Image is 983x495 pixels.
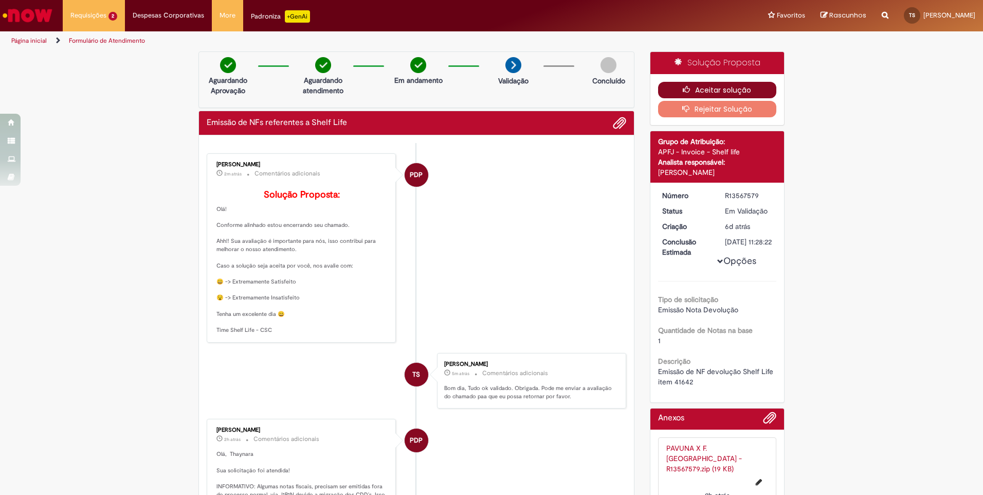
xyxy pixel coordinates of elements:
time: 25/09/2025 15:56:39 [725,222,750,231]
img: check-circle-green.png [220,57,236,73]
div: [PERSON_NAME] [216,427,388,433]
p: Olá! Conforme alinhado estou encerrando seu chamado. Ahh!! Sua avaliação é importante para nós, i... [216,190,388,334]
span: Emissão de NF devolução Shelf Life item 41642 [658,367,775,386]
span: More [220,10,235,21]
a: Formulário de Atendimento [69,37,145,45]
div: Paola De Paiva Batista [405,429,428,452]
div: APFJ - Invoice - Shelf life [658,147,777,157]
h2: Emissão de NFs referentes a Shelf Life Histórico de tíquete [207,118,347,128]
span: 6d atrás [725,222,750,231]
button: Rejeitar Solução [658,101,777,117]
b: Descrição [658,357,690,366]
img: img-circle-grey.png [600,57,616,73]
span: Favoritos [777,10,805,21]
button: Aceitar solução [658,82,777,98]
b: Tipo de solicitação [658,295,718,304]
div: Solução Proposta [650,52,785,74]
small: Comentários adicionais [482,369,548,378]
dt: Número [654,190,718,201]
p: Validação [498,76,529,86]
span: Rascunhos [829,10,866,20]
dt: Criação [654,221,718,232]
p: Aguardando Aprovação [203,75,253,96]
div: [PERSON_NAME] [658,167,777,178]
small: Comentários adicionais [253,435,319,444]
span: 5m atrás [452,370,469,377]
span: PDP [410,163,423,187]
div: [PERSON_NAME] [444,361,615,367]
span: Emissão Nota Devolução [658,305,738,314]
span: PDP [410,428,423,453]
p: Concluído [592,76,625,86]
img: check-circle-green.png [410,57,426,73]
img: check-circle-green.png [315,57,331,73]
ul: Trilhas de página [8,31,648,50]
div: Em Validação [725,206,773,216]
div: 25/09/2025 15:56:39 [725,221,773,232]
span: Despesas Corporativas [133,10,204,21]
img: ServiceNow [1,5,54,26]
div: Analista responsável: [658,157,777,167]
span: Requisições [70,10,106,21]
a: Página inicial [11,37,47,45]
dt: Status [654,206,718,216]
div: R13567579 [725,190,773,201]
h2: Anexos [658,414,684,423]
span: 2h atrás [224,436,241,443]
div: Grupo de Atribuição: [658,136,777,147]
span: 2 [108,12,117,21]
div: Padroniza [251,10,310,23]
small: Comentários adicionais [254,169,320,178]
p: Em andamento [394,75,443,85]
b: Quantidade de Notas na base [658,326,753,335]
time: 01/10/2025 09:26:18 [224,436,241,443]
p: +GenAi [285,10,310,23]
img: arrow-next.png [505,57,521,73]
span: TS [412,362,420,387]
b: Solução Proposta: [264,189,340,201]
div: [PERSON_NAME] [216,162,388,168]
button: Adicionar anexos [763,411,776,430]
p: Bom dia, Tudo ok validado. Obrigada. Pode me enviar a avaliação do chamado paa que eu possa retor... [444,384,615,400]
span: TS [909,12,915,19]
time: 01/10/2025 10:57:57 [452,370,469,377]
span: [PERSON_NAME] [923,11,975,20]
button: Adicionar anexos [613,116,626,130]
p: Aguardando atendimento [298,75,348,96]
a: PAVUNA X F. [GEOGRAPHIC_DATA] - R13567579.zip (19 KB) [666,444,742,473]
div: [DATE] 11:28:22 [725,237,773,247]
div: Paola De Paiva Batista [405,163,428,187]
time: 01/10/2025 11:00:24 [224,171,242,177]
span: 2m atrás [224,171,242,177]
a: Rascunhos [821,11,866,21]
button: Editar nome de arquivo PAVUNA X F. Nova Rio - R13567579.zip [750,474,768,490]
div: Thaynara De Sousa [405,363,428,386]
span: 1 [658,336,661,345]
dt: Conclusão Estimada [654,237,718,257]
